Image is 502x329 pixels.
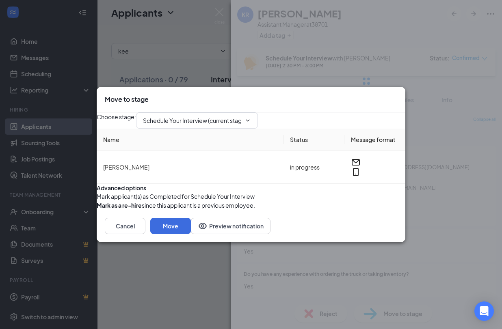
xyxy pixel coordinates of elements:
td: in progress [283,151,344,184]
span: [PERSON_NAME] [103,163,149,171]
h3: Move to stage [105,95,149,104]
button: Preview notificationEye [191,218,270,234]
b: Mark as a re-hire [97,202,142,209]
button: Move [150,218,191,234]
span: Mark applicant(s) as Completed for Schedule Your Interview [97,192,255,201]
button: Cancel [105,218,145,234]
th: Status [283,129,344,151]
th: Name [97,129,283,151]
span: Choose stage : [97,112,136,129]
svg: Eye [198,221,208,231]
div: Open Intercom Messenger [474,301,494,321]
th: Message format [344,129,405,151]
svg: MobileSms [351,167,361,177]
div: since this applicant is a previous employee. [97,201,255,210]
svg: ChevronDown [245,117,251,124]
svg: Email [351,157,361,167]
div: Advanced options [97,184,405,192]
